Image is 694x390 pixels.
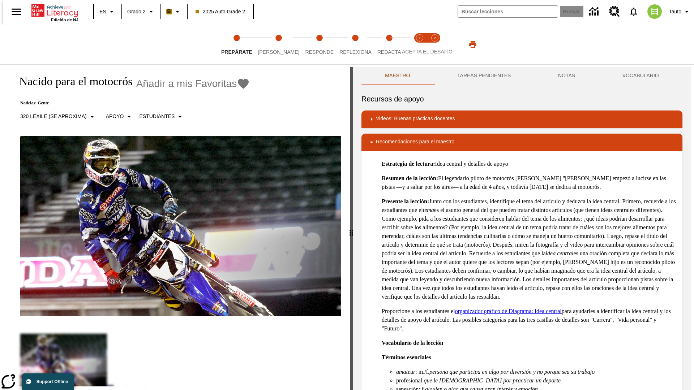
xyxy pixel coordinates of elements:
[103,110,137,123] button: Tipo de apoyo, Apoyo
[382,354,431,360] strong: Términos esenciales
[22,373,74,390] button: Support Offline
[396,368,677,376] li: : m./f.
[6,1,27,22] button: Abrir el menú lateral
[424,25,445,64] button: Acepta el desafío contesta step 2 of 2
[361,67,434,84] button: Maestro
[139,113,175,120] p: Estudiantes
[382,307,677,333] p: Proporcione a los estudiantes el para ayudarles a identificar la idea central y los detalles de a...
[424,377,561,383] em: que le [DEMOGRAPHIC_DATA] por practicar un deporte
[535,67,599,84] button: NOTAS
[3,67,350,386] div: reading
[136,110,187,123] button: Seleccionar estudiante
[402,49,453,55] span: ACEPTA EL DESAFÍO
[396,376,677,385] li: profesional:
[96,5,119,18] button: Lenguaje: ES, Selecciona un idioma
[419,36,420,40] text: 1
[376,115,455,123] p: Videos: Buenas prácticas docentes
[643,2,666,21] button: Escoja un nuevo avatar
[455,308,562,314] a: organizador gráfico de Diagrama: Idea central
[372,25,407,64] button: Redacta step 5 of 5
[196,8,245,16] span: 2025 Auto Grade 2
[350,67,353,390] div: Pulsa la tecla de intro o la barra espaciadora y luego presiona las flechas de derecha e izquierd...
[127,8,146,16] span: Grado 2
[258,49,299,55] span: [PERSON_NAME]
[429,369,595,375] em: persona que participa en algo por diversión y no porque sea su trabajo
[299,25,339,64] button: Responde step 3 of 5
[585,2,605,22] a: Centro de información
[334,25,377,64] button: Reflexiona step 4 of 5
[461,38,484,51] button: Imprimir
[361,93,682,105] h6: Recursos de apoyo
[666,5,694,18] button: Perfil/Configuración
[423,207,434,213] em: tema
[124,5,158,18] button: Grado: Grado 2, Elige un grado
[221,49,252,55] span: Prepárate
[624,2,643,21] a: Notificaciones
[382,161,435,167] strong: Estrategia de lectura:
[136,78,237,90] span: Añadir a mis Favoritas
[339,49,372,55] span: Reflexiona
[382,175,438,181] strong: Resumen de la lección:
[136,77,250,90] button: Añadir a mis Favoritas - Nacido para el motocrós
[382,197,677,301] p: Junto con los estudiantes, identifique el tema del artículo y deduzca la idea central. Primero, r...
[647,4,662,19] img: avatar image
[382,160,677,168] p: Idea central y detalles de apoyo
[376,138,454,147] p: Recomendaciones para el maestro
[20,136,341,316] img: El corredor de motocrós James Stewart vuela por los aires en su motocicleta de montaña
[382,174,677,191] p: El legendario piloto de motocrós [PERSON_NAME] "[PERSON_NAME] empezó a lucirse en las pistas —y a...
[215,25,258,64] button: Prepárate step 1 of 5
[396,369,415,375] em: amateur
[353,67,691,390] div: activity
[409,25,430,64] button: Acepta el desafío lee step 1 of 2
[99,8,106,16] span: ES
[12,100,250,106] p: Noticias: Gente
[31,3,78,22] div: Portada
[106,113,124,120] p: Apoyo
[546,250,574,256] em: idea central
[252,25,305,64] button: Lee step 2 of 5
[434,67,535,84] button: TAREAS PENDIENTES
[37,379,68,384] span: Support Offline
[305,49,334,55] span: Responde
[163,5,185,18] button: Boost El color de la clase es anaranjado claro. Cambiar el color de la clase.
[361,67,682,84] div: Instructional Panel Tabs
[377,49,401,55] span: Redacta
[167,7,171,16] span: B
[51,18,78,22] span: Edición de NJ
[599,67,682,84] button: VOCABULARIO
[382,340,444,346] strong: Vocabulario de la lección
[605,2,624,21] a: Centro de recursos, Se abrirá en una pestaña nueva.
[434,36,436,40] text: 2
[669,8,681,16] span: Tauto
[20,113,87,120] p: 320 Lexile (Se aproxima)
[12,75,133,88] h1: Nacido para el motocrós
[458,6,558,17] input: Buscar campo
[382,198,429,204] strong: Presente la lección:
[361,110,682,128] div: Videos: Buenas prácticas docentes
[17,110,99,123] button: Seleccione Lexile, 320 Lexile (Se aproxima)
[361,134,682,151] div: Recomendaciones para el maestro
